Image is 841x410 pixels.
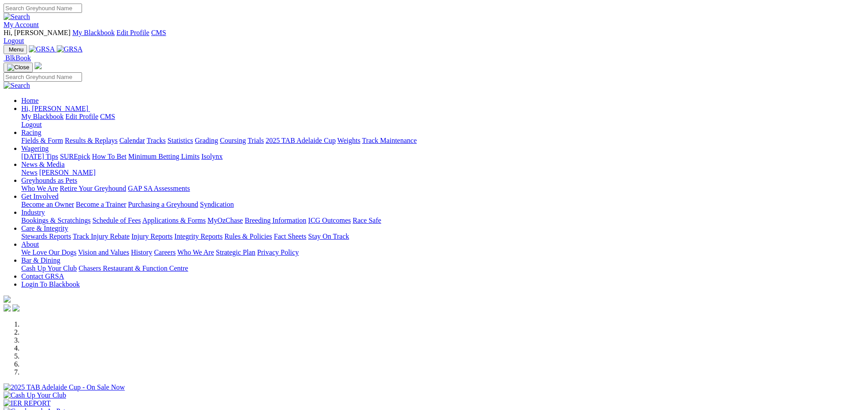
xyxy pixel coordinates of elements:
[39,169,95,176] a: [PERSON_NAME]
[21,248,76,256] a: We Love Our Dogs
[21,145,49,152] a: Wagering
[21,153,58,160] a: [DATE] Tips
[245,217,306,224] a: Breeding Information
[4,82,30,90] img: Search
[4,63,33,72] button: Toggle navigation
[78,264,188,272] a: Chasers Restaurant & Function Centre
[4,391,66,399] img: Cash Up Your Club
[21,248,837,256] div: About
[21,217,837,225] div: Industry
[131,233,172,240] a: Injury Reports
[142,217,206,224] a: Applications & Forms
[21,129,41,136] a: Racing
[76,201,126,208] a: Become a Trainer
[177,248,214,256] a: Who We Are
[92,153,127,160] a: How To Bet
[78,248,129,256] a: Vision and Values
[21,97,39,104] a: Home
[100,113,115,120] a: CMS
[21,105,88,112] span: Hi, [PERSON_NAME]
[337,137,360,144] a: Weights
[21,264,77,272] a: Cash Up Your Club
[21,233,837,240] div: Care & Integrity
[207,217,243,224] a: MyOzChase
[128,185,190,192] a: GAP SA Assessments
[21,185,58,192] a: Who We Are
[224,233,272,240] a: Rules & Policies
[7,64,29,71] img: Close
[21,264,837,272] div: Bar & Dining
[151,29,166,36] a: CMS
[35,62,42,69] img: logo-grsa-white.png
[12,304,20,311] img: twitter.svg
[66,113,98,120] a: Edit Profile
[21,201,74,208] a: Become an Owner
[21,193,59,200] a: Get Involved
[21,137,63,144] a: Fields & Form
[128,201,198,208] a: Purchasing a Greyhound
[119,137,145,144] a: Calendar
[4,399,51,407] img: IER REPORT
[308,217,351,224] a: ICG Outcomes
[201,153,223,160] a: Isolynx
[72,29,115,36] a: My Blackbook
[216,248,255,256] a: Strategic Plan
[4,37,24,44] a: Logout
[168,137,193,144] a: Statistics
[147,137,166,144] a: Tracks
[4,383,125,391] img: 2025 TAB Adelaide Cup - On Sale Now
[4,21,39,28] a: My Account
[73,233,129,240] a: Track Injury Rebate
[21,113,837,129] div: Hi, [PERSON_NAME]
[247,137,264,144] a: Trials
[308,233,349,240] a: Stay On Track
[4,29,837,45] div: My Account
[57,45,83,53] img: GRSA
[4,296,11,303] img: logo-grsa-white.png
[5,54,31,62] span: BlkBook
[257,248,299,256] a: Privacy Policy
[174,233,223,240] a: Integrity Reports
[92,217,141,224] a: Schedule of Fees
[65,137,117,144] a: Results & Replays
[128,153,199,160] a: Minimum Betting Limits
[21,105,90,112] a: Hi, [PERSON_NAME]
[21,137,837,145] div: Racing
[21,153,837,161] div: Wagering
[4,45,27,54] button: Toggle navigation
[21,113,64,120] a: My Blackbook
[21,201,837,209] div: Get Involved
[21,256,60,264] a: Bar & Dining
[21,121,42,128] a: Logout
[21,280,80,288] a: Login To Blackbook
[4,29,70,36] span: Hi, [PERSON_NAME]
[200,201,234,208] a: Syndication
[195,137,218,144] a: Grading
[21,209,45,216] a: Industry
[21,272,64,280] a: Contact GRSA
[21,185,837,193] div: Greyhounds as Pets
[21,233,71,240] a: Stewards Reports
[21,177,77,184] a: Greyhounds as Pets
[21,240,39,248] a: About
[4,304,11,311] img: facebook.svg
[266,137,336,144] a: 2025 TAB Adelaide Cup
[21,217,90,224] a: Bookings & Scratchings
[60,153,90,160] a: SUREpick
[21,169,37,176] a: News
[29,45,55,53] img: GRSA
[220,137,246,144] a: Coursing
[4,13,30,21] img: Search
[4,54,31,62] a: BlkBook
[21,161,65,168] a: News & Media
[154,248,176,256] a: Careers
[21,225,68,232] a: Care & Integrity
[352,217,381,224] a: Race Safe
[4,4,82,13] input: Search
[274,233,306,240] a: Fact Sheets
[60,185,126,192] a: Retire Your Greyhound
[117,29,149,36] a: Edit Profile
[4,72,82,82] input: Search
[9,46,23,53] span: Menu
[362,137,417,144] a: Track Maintenance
